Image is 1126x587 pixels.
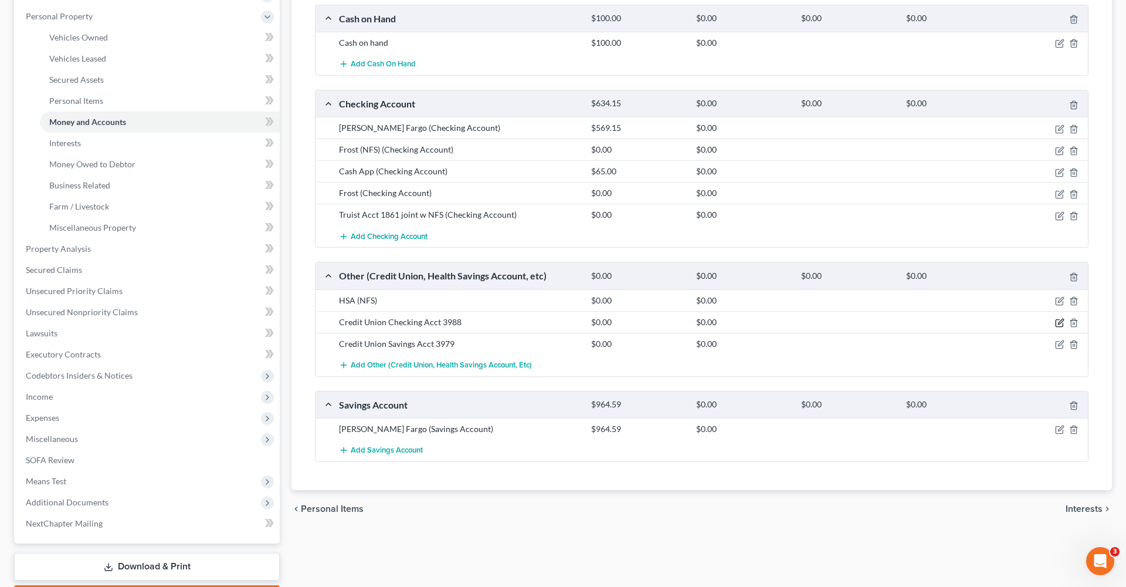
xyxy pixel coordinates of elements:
span: Personal Items [49,96,103,106]
div: $0.00 [900,98,1005,109]
div: Credit Union Savings Acct 3979 [333,338,585,350]
div: Frost (Checking Account) [333,187,585,199]
div: $65.00 [585,166,690,177]
span: Codebtors Insiders & Notices [26,370,133,380]
span: SOFA Review [26,455,74,465]
span: Interests [1066,504,1103,514]
a: Business Related [40,175,280,196]
span: Means Test [26,476,66,486]
span: Add Savings Account [351,446,423,456]
div: $0.00 [690,144,795,156]
div: $0.00 [690,271,795,282]
span: Add Cash on Hand [351,60,416,69]
div: $634.15 [585,98,690,109]
div: Cash App (Checking Account) [333,166,585,177]
div: Savings Account [333,399,585,411]
div: $0.00 [690,338,795,350]
a: Lawsuits [16,323,280,344]
div: $0.00 [585,271,690,282]
div: $0.00 [900,271,1005,282]
a: Interests [40,133,280,154]
div: $0.00 [690,423,795,435]
span: Add Other (Credit Union, Health Savings Account, etc) [351,360,532,370]
span: Interests [49,138,81,148]
button: Add Checking Account [339,225,428,247]
div: $0.00 [900,399,1005,410]
div: $0.00 [585,144,690,156]
div: $0.00 [795,271,900,282]
div: Cash on Hand [333,12,585,25]
div: $0.00 [690,399,795,410]
i: chevron_right [1103,504,1112,514]
div: $0.00 [690,13,795,24]
a: Vehicles Leased [40,48,280,69]
a: NextChapter Mailing [16,513,280,534]
span: Vehicles Owned [49,32,108,42]
span: Vehicles Leased [49,53,106,63]
a: SOFA Review [16,450,280,471]
div: $100.00 [585,37,690,49]
span: Miscellaneous [26,434,78,444]
div: Cash on hand [333,37,585,49]
span: Property Analysis [26,244,91,254]
a: Secured Claims [16,259,280,281]
a: Secured Assets [40,69,280,90]
span: Miscellaneous Property [49,222,136,232]
div: Other (Credit Union, Health Savings Account, etc) [333,269,585,282]
div: HSA (NFS) [333,295,585,306]
span: 3 [1110,547,1120,556]
div: [PERSON_NAME] Fargo (Checking Account) [333,122,585,134]
span: Business Related [49,180,110,190]
button: chevron_left Personal Items [291,504,364,514]
a: Farm / Livestock [40,196,280,217]
div: $0.00 [585,316,690,328]
iframe: Intercom live chat [1086,547,1114,575]
div: Credit Union Checking Acct 3988 [333,316,585,328]
span: Expenses [26,413,59,423]
a: Miscellaneous Property [40,217,280,238]
div: $100.00 [585,13,690,24]
div: $0.00 [795,98,900,109]
a: Download & Print [14,553,280,581]
div: $0.00 [585,187,690,199]
div: $0.00 [900,13,1005,24]
div: $0.00 [690,316,795,328]
a: Vehicles Owned [40,27,280,48]
span: Lawsuits [26,328,57,338]
span: Personal Items [301,504,364,514]
button: Interests chevron_right [1066,504,1112,514]
div: $0.00 [795,399,900,410]
div: $0.00 [690,166,795,177]
div: $0.00 [690,209,795,221]
a: Money and Accounts [40,112,280,133]
div: $0.00 [795,13,900,24]
div: $0.00 [690,187,795,199]
a: Personal Items [40,90,280,112]
i: chevron_left [291,504,301,514]
div: Truist Acct 1861 joint w NFS (Checking Account) [333,209,585,221]
div: $0.00 [585,295,690,306]
span: Add Checking Account [351,232,428,241]
span: Secured Assets [49,75,104,85]
span: Money and Accounts [49,117,126,127]
a: Unsecured Nonpriority Claims [16,302,280,323]
div: $964.59 [585,399,690,410]
div: $0.00 [690,98,795,109]
div: $0.00 [690,37,795,49]
span: Secured Claims [26,265,82,275]
a: Unsecured Priority Claims [16,281,280,302]
span: Executory Contracts [26,349,101,359]
div: Frost (NFS) (Checking Account) [333,144,585,156]
a: Money Owed to Debtor [40,154,280,175]
span: Farm / Livestock [49,201,109,211]
div: Checking Account [333,97,585,110]
span: Personal Property [26,11,93,21]
div: $0.00 [585,209,690,221]
div: $0.00 [690,122,795,134]
span: Income [26,392,53,402]
button: Add Cash on Hand [339,53,416,75]
span: Money Owed to Debtor [49,159,135,169]
a: Property Analysis [16,238,280,259]
div: $0.00 [585,338,690,350]
button: Add Savings Account [339,440,423,461]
